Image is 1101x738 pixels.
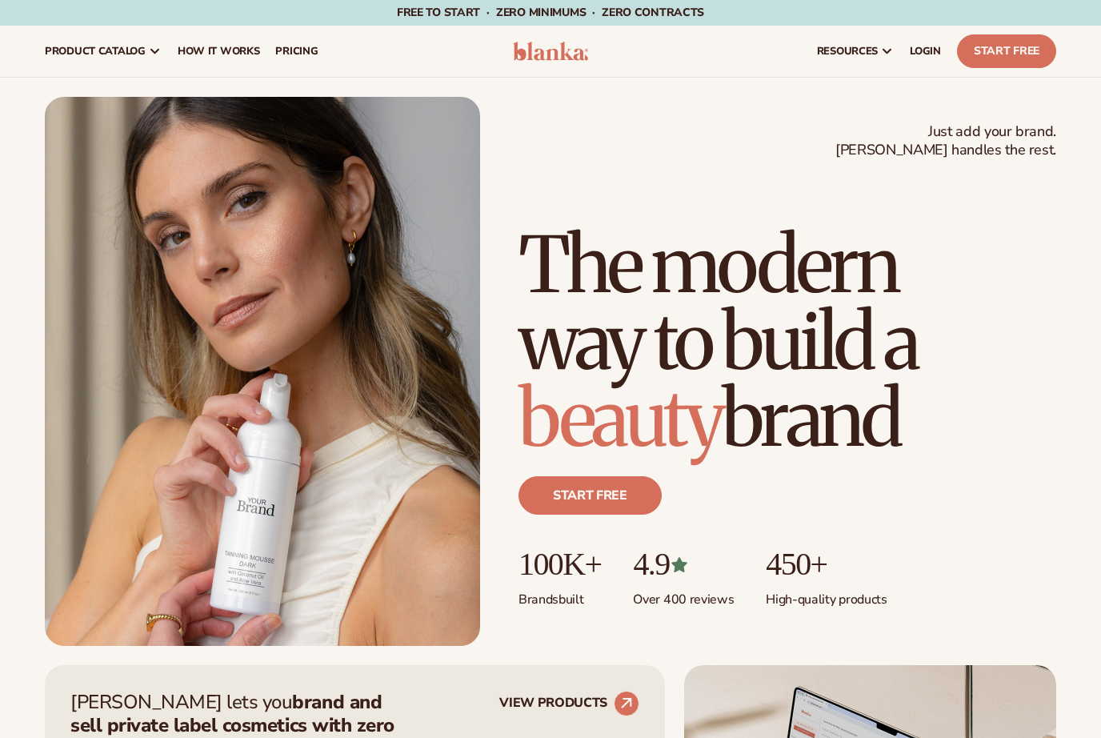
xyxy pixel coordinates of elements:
[518,547,601,582] p: 100K+
[518,582,601,608] p: Brands built
[957,34,1056,68] a: Start Free
[835,122,1056,160] span: Just add your brand. [PERSON_NAME] handles the rest.
[275,45,318,58] span: pricing
[45,97,480,646] img: Female holding tanning mousse.
[910,45,941,58] span: LOGIN
[902,26,949,77] a: LOGIN
[513,42,588,61] img: logo
[178,45,260,58] span: How It Works
[633,582,734,608] p: Over 400 reviews
[267,26,326,77] a: pricing
[809,26,902,77] a: resources
[397,5,704,20] span: Free to start · ZERO minimums · ZERO contracts
[766,547,887,582] p: 450+
[518,476,662,515] a: Start free
[518,371,722,467] span: beauty
[170,26,268,77] a: How It Works
[499,691,639,716] a: VIEW PRODUCTS
[633,547,734,582] p: 4.9
[45,45,146,58] span: product catalog
[37,26,170,77] a: product catalog
[766,582,887,608] p: High-quality products
[518,227,1056,457] h1: The modern way to build a brand
[817,45,878,58] span: resources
